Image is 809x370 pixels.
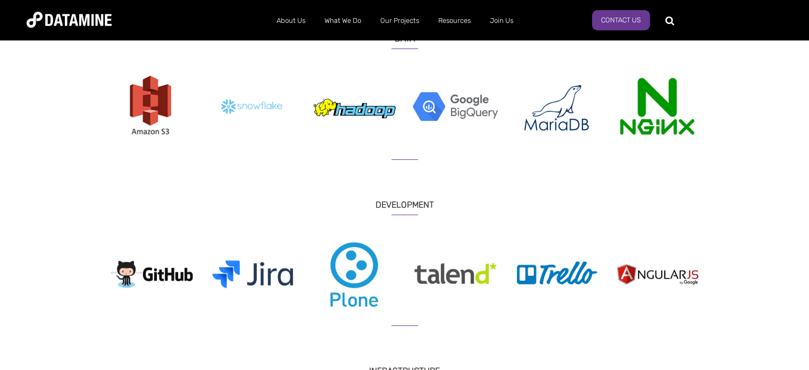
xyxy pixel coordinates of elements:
img: angular-230.png [615,242,700,307]
img: nginx [615,76,700,137]
img: trello-230.png [514,242,599,307]
h3: DEVELOPMENT [102,186,708,215]
img: amazons3 [110,76,195,137]
a: What We Do [315,7,371,35]
img: googlebigquery-1 [413,76,498,137]
img: Hadoop-230.png [312,76,397,141]
a: Join Us [480,7,523,35]
img: talend-logo.230.png [413,242,498,307]
img: maria-db-230.png [514,76,599,141]
a: About Us [267,7,315,35]
img: Datamine [27,12,112,28]
img: github-230.png [110,242,195,307]
img: Plone.230.png [312,242,397,307]
a: Our Projects [371,7,429,35]
img: jira.230.png [211,242,296,307]
a: Resources [429,7,480,35]
a: Contact Us [592,10,650,30]
img: Snowflake-Jun-24-2021-03-02-48-25-AM [211,76,296,135]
